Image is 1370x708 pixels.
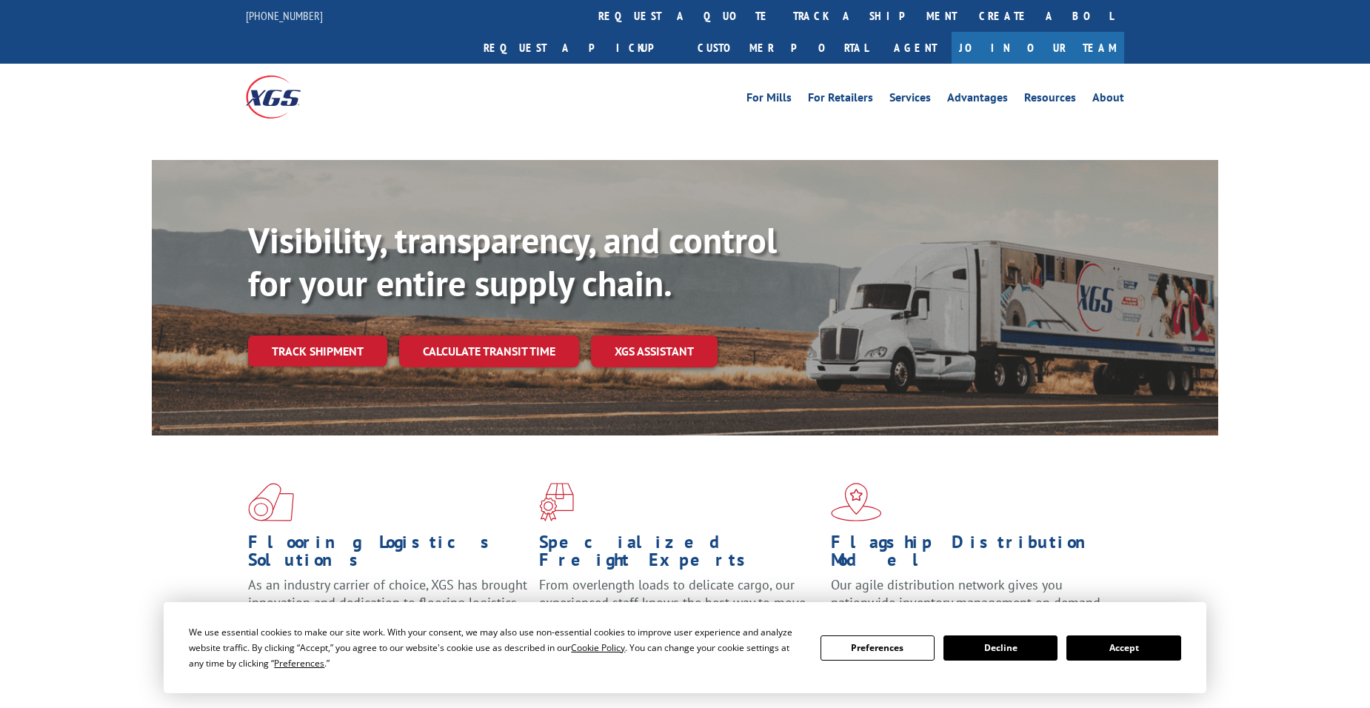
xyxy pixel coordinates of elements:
h1: Flooring Logistics Solutions [248,533,528,576]
img: xgs-icon-focused-on-flooring-red [539,483,574,521]
a: Resources [1024,92,1076,108]
a: Track shipment [248,335,387,367]
button: Preferences [821,635,935,661]
img: xgs-icon-flagship-distribution-model-red [831,483,882,521]
div: Cookie Consent Prompt [164,602,1206,693]
div: We use essential cookies to make our site work. With your consent, we may also use non-essential ... [189,624,802,671]
h1: Flagship Distribution Model [831,533,1111,576]
a: About [1092,92,1124,108]
a: Request a pickup [472,32,686,64]
p: From overlength loads to delicate cargo, our experienced staff knows the best way to move your fr... [539,576,819,642]
a: Calculate transit time [399,335,579,367]
span: Preferences [274,657,324,669]
span: Our agile distribution network gives you nationwide inventory management on demand. [831,576,1103,611]
a: XGS ASSISTANT [591,335,718,367]
button: Decline [943,635,1057,661]
span: Cookie Policy [571,641,625,654]
img: xgs-icon-total-supply-chain-intelligence-red [248,483,294,521]
a: Advantages [947,92,1008,108]
button: Accept [1066,635,1180,661]
a: For Retailers [808,92,873,108]
a: Agent [879,32,952,64]
a: Join Our Team [952,32,1124,64]
a: For Mills [746,92,792,108]
span: As an industry carrier of choice, XGS has brought innovation and dedication to flooring logistics... [248,576,527,629]
a: Services [889,92,931,108]
h1: Specialized Freight Experts [539,533,819,576]
a: [PHONE_NUMBER] [246,8,323,23]
a: Customer Portal [686,32,879,64]
b: Visibility, transparency, and control for your entire supply chain. [248,217,777,306]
